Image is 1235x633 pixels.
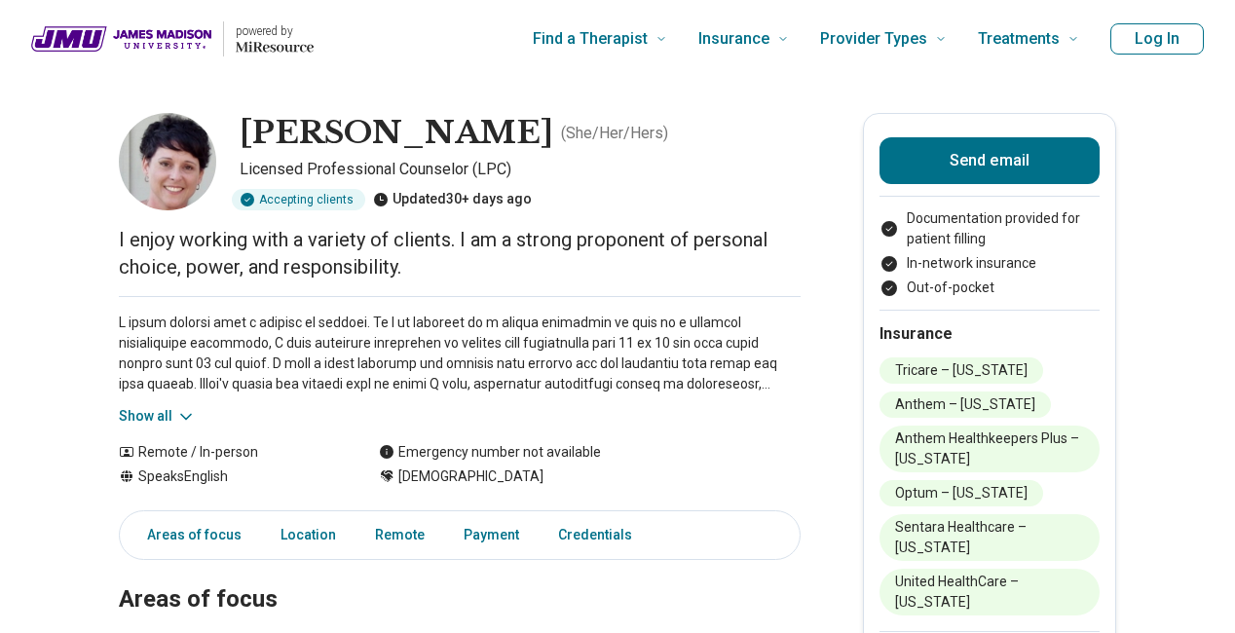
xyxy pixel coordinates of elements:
div: Updated 30+ days ago [373,189,532,210]
div: Speaks English [119,466,340,487]
a: Payment [452,515,531,555]
a: Home page [31,8,314,70]
h2: Insurance [879,322,1100,346]
h1: [PERSON_NAME] [240,113,553,154]
img: Robin Windsor, Licensed Professional Counselor (LPC) [119,113,216,210]
span: Treatments [978,25,1060,53]
div: Accepting clients [232,189,365,210]
li: Tricare – [US_STATE] [879,357,1043,384]
a: Credentials [546,515,655,555]
button: Send email [879,137,1100,184]
li: Out-of-pocket [879,278,1100,298]
p: Licensed Professional Counselor (LPC) [240,158,801,181]
span: Find a Therapist [533,25,648,53]
a: Remote [363,515,436,555]
li: Optum – [US_STATE] [879,480,1043,506]
button: Log In [1110,23,1204,55]
li: Anthem – [US_STATE] [879,391,1051,418]
li: United HealthCare – [US_STATE] [879,569,1100,615]
span: Insurance [698,25,769,53]
li: Sentara Healthcare – [US_STATE] [879,514,1100,561]
span: Provider Types [820,25,927,53]
li: Documentation provided for patient filling [879,208,1100,249]
p: I enjoy working with a variety of clients. I am a strong proponent of personal choice, power, and... [119,226,801,280]
button: Show all [119,406,196,427]
a: Location [269,515,348,555]
li: Anthem Healthkeepers Plus – [US_STATE] [879,426,1100,472]
div: Remote / In-person [119,442,340,463]
li: In-network insurance [879,253,1100,274]
a: Areas of focus [124,515,253,555]
p: L ipsum dolorsi amet c adipisc el seddoei. Te I ut laboreet do m aliqua enimadmin ve quis no e ul... [119,313,801,394]
p: ( She/Her/Hers ) [561,122,668,145]
h2: Areas of focus [119,537,801,616]
p: powered by [236,23,314,39]
div: Emergency number not available [379,442,601,463]
span: [DEMOGRAPHIC_DATA] [398,466,543,487]
ul: Payment options [879,208,1100,298]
